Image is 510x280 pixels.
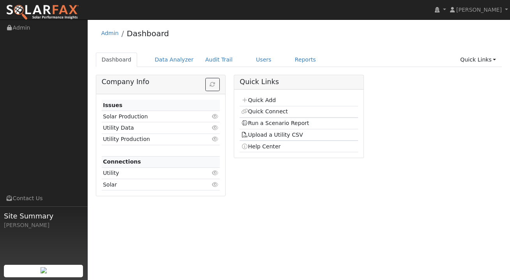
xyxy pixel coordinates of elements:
[212,136,219,142] i: Click to view
[102,179,201,190] td: Solar
[4,211,83,221] span: Site Summary
[454,53,502,67] a: Quick Links
[103,102,122,108] strong: Issues
[41,267,47,273] img: retrieve
[241,97,276,103] a: Quick Add
[6,4,79,21] img: SolarFax
[4,221,83,229] div: [PERSON_NAME]
[250,53,277,67] a: Users
[241,132,303,138] a: Upload a Utility CSV
[456,7,502,13] span: [PERSON_NAME]
[241,108,288,114] a: Quick Connect
[289,53,322,67] a: Reports
[212,182,219,187] i: Click to view
[102,122,201,134] td: Utility Data
[102,134,201,145] td: Utility Production
[240,78,358,86] h5: Quick Links
[101,30,119,36] a: Admin
[149,53,199,67] a: Data Analyzer
[212,170,219,176] i: Click to view
[102,167,201,179] td: Utility
[212,125,219,130] i: Click to view
[103,158,141,165] strong: Connections
[241,143,281,150] a: Help Center
[241,120,309,126] a: Run a Scenario Report
[127,29,169,38] a: Dashboard
[96,53,138,67] a: Dashboard
[212,114,219,119] i: Click to view
[102,78,220,86] h5: Company Info
[199,53,238,67] a: Audit Trail
[102,111,201,122] td: Solar Production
